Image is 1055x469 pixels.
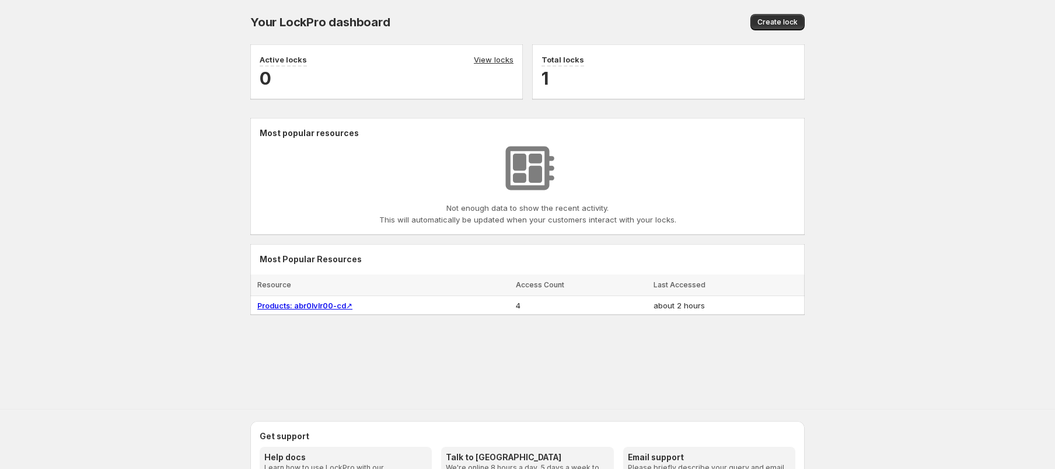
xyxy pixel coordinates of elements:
h2: Most Popular Resources [260,253,795,265]
span: Resource [257,280,291,289]
p: Active locks [260,54,307,65]
p: Total locks [542,54,584,65]
td: about 2 hours [650,296,805,315]
h2: 1 [542,67,795,90]
h2: Get support [260,430,795,442]
img: No resources found [498,139,557,197]
h3: Email support [628,451,791,463]
span: Your LockPro dashboard [250,15,390,29]
span: Last Accessed [654,280,705,289]
a: View locks [474,54,513,67]
td: 4 [512,296,650,315]
p: Not enough data to show the recent activity. This will automatically be updated when your custome... [379,202,676,225]
h3: Talk to [GEOGRAPHIC_DATA] [446,451,609,463]
h2: 0 [260,67,513,90]
button: Create lock [750,14,805,30]
span: Access Count [516,280,564,289]
h2: Most popular resources [260,127,795,139]
a: Products: abr0lvlr00-cd↗ [257,301,352,310]
h3: Help docs [264,451,427,463]
span: Create lock [757,18,798,27]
